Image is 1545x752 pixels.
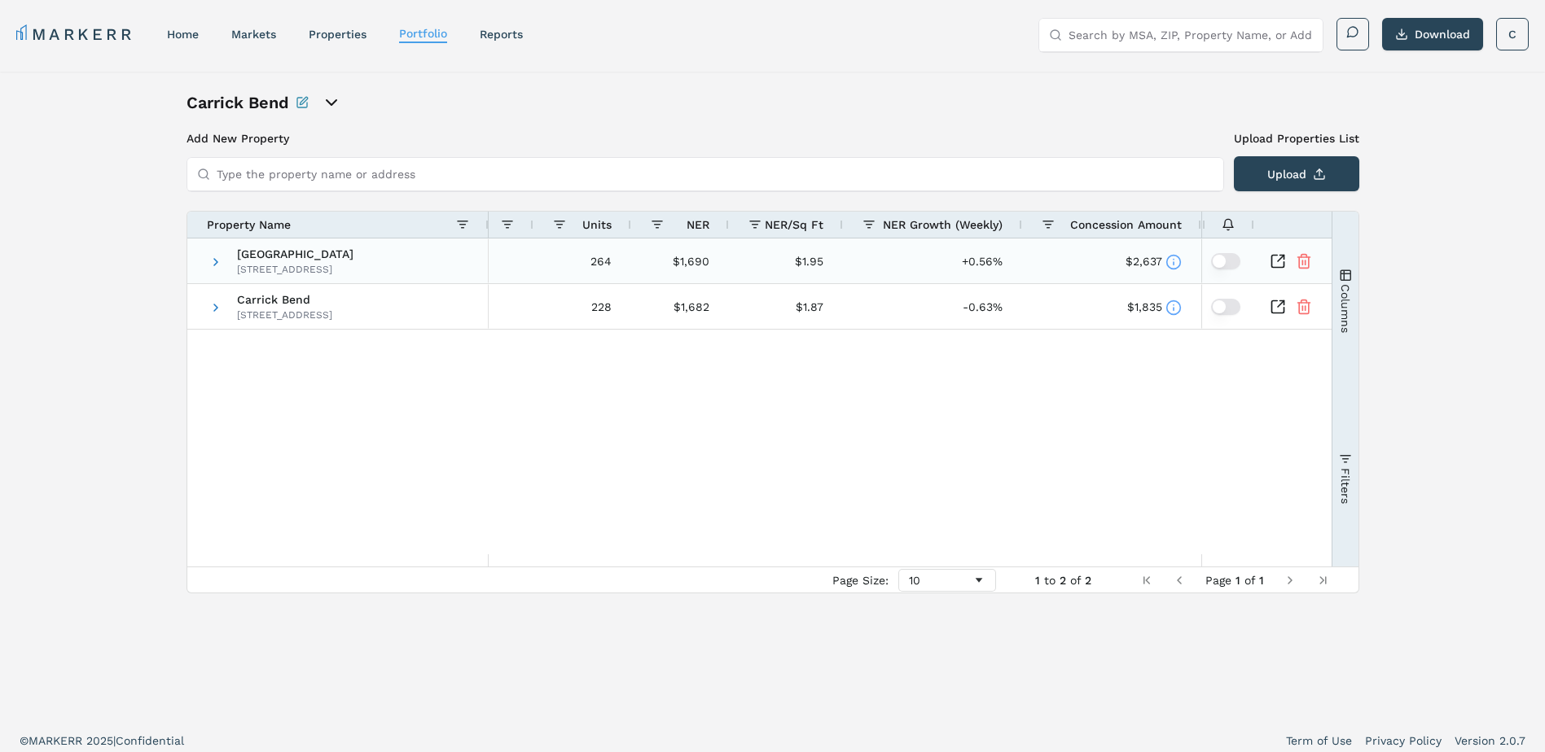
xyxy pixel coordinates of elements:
span: NER [687,218,709,231]
span: Concession Amount [1070,218,1182,231]
div: $2,637 [1042,239,1182,284]
button: Rename this portfolio [296,91,309,114]
a: home [167,28,199,41]
span: 2 [1060,574,1066,587]
button: Download [1382,18,1483,50]
span: Units [582,218,612,231]
span: Carrick Bend [237,294,332,305]
div: $1,690 [631,238,729,283]
div: $1.95 [729,238,843,283]
span: 2025 | [86,734,116,747]
span: [GEOGRAPHIC_DATA] [237,248,353,260]
div: Next Page [1284,574,1297,587]
div: 228 [533,284,631,329]
div: [STREET_ADDRESS] [237,308,332,321]
button: open portfolio options [322,93,341,112]
input: Search by MSA, ZIP, Property Name, or Address [1069,19,1313,51]
div: $1.87 [729,284,843,329]
div: Page Size: [832,574,889,587]
span: © [20,734,29,747]
span: Property Name [207,218,291,231]
button: C [1496,18,1529,50]
span: of [1244,574,1255,587]
span: Confidential [116,734,184,747]
a: Privacy Policy [1365,732,1442,749]
a: Inspect Comparable [1270,299,1286,315]
button: Remove Property From Portfolio [1296,253,1312,269]
a: markets [231,28,276,41]
div: +0.56% [843,238,1022,283]
span: 2 [1085,574,1091,587]
a: Term of Use [1286,732,1352,749]
span: C [1508,26,1516,42]
button: Upload [1234,156,1359,191]
div: 264 [533,238,631,283]
h1: Carrick Bend [187,91,289,114]
span: MARKERR [29,734,86,747]
div: Previous Page [1173,574,1186,587]
div: First Page [1140,574,1153,587]
input: Type the property name or address [217,158,1214,190]
span: 1 [1259,574,1264,587]
span: to [1044,574,1056,587]
a: MARKERR [16,23,134,46]
h3: Add New Property [187,130,1224,146]
button: Remove Property From Portfolio [1296,299,1312,315]
span: NER/Sq Ft [765,218,823,231]
div: -0.63% [843,284,1022,329]
div: Page Size [898,569,996,592]
span: of [1070,574,1081,587]
span: Columns [1338,283,1351,332]
a: Inspect Comparable [1270,253,1286,269]
div: $1,682 [631,284,729,329]
div: [STREET_ADDRESS] [237,263,353,276]
a: Version 2.0.7 [1455,732,1525,749]
span: Page [1205,574,1231,587]
div: $1,835 [1042,285,1182,330]
a: properties [309,28,366,41]
label: Upload Properties List [1234,130,1359,146]
span: 1 [1035,574,1040,587]
a: reports [480,28,523,41]
a: Portfolio [399,27,447,40]
span: NER Growth (Weekly) [883,218,1003,231]
span: Filters [1338,467,1351,503]
div: Last Page [1316,574,1329,587]
div: 10 [909,574,972,587]
span: 1 [1236,574,1240,587]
